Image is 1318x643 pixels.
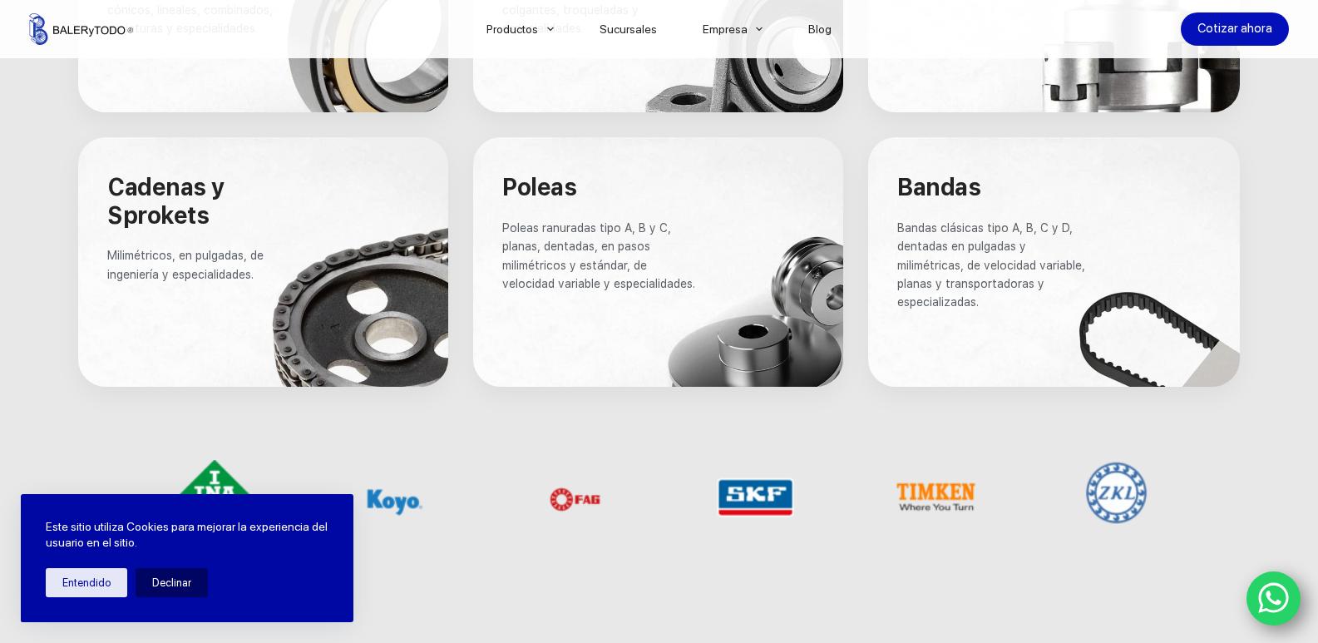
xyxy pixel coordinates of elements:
span: Bandas clásicas tipo A, B, C y D, dentadas en pulgadas y milimétricas, de velocidad variable, pla... [897,221,1088,309]
p: Este sitio utiliza Cookies para mejorar la experiencia del usuario en el sitio. [46,519,328,551]
span: Poleas ranuradas tipo A, B y C, planas, dentadas, en pasos milimétricos y estándar, de velocidad ... [502,221,695,290]
a: WhatsApp [1246,571,1301,626]
span: Bandas [897,173,980,201]
span: Poleas [502,173,576,201]
span: Milimétricos, en pulgadas, de ingeniería y especialidades. [107,249,267,280]
img: Balerytodo [29,13,133,45]
button: Declinar [136,568,208,597]
button: Entendido [46,568,127,597]
span: Cadenas y Sprokets [107,173,230,230]
a: Cotizar ahora [1181,12,1289,46]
